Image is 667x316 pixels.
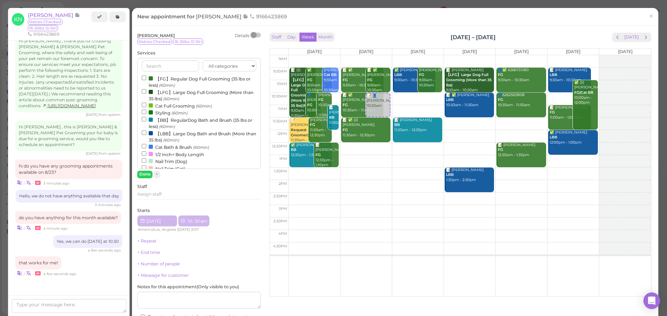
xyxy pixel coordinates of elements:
span: [DATE] [411,49,425,54]
span: Note [75,12,80,18]
div: • [15,179,122,186]
label: 【LFG】Large Dog Full Grooming (More than 35 lbs) [142,88,256,102]
span: 08/20/2025 02:11pm [43,226,67,231]
div: ✅ (2) [PERSON_NAME] 10:00am - 12:00pm [574,80,598,105]
span: 3pm [279,206,287,211]
div: 📝 ✅ [PERSON_NAME] 9:30am - 10:30am [342,68,384,88]
span: DST [192,227,199,232]
label: Starts [137,207,150,214]
b: FG [307,78,312,82]
input: Cat Full Grooming (60min) [142,103,146,107]
span: 9166423869 [249,13,287,20]
button: Month [316,33,335,42]
span: 08/20/2025 02:12pm [43,272,76,276]
button: prev [612,33,623,42]
span: from system [99,112,121,117]
b: FG [343,128,348,132]
div: 📝 ✅ [PERSON_NAME] 10:30am - 11:30am [446,93,494,108]
small: (60min) [196,104,212,109]
div: [PERSON_NAME] 10:30am - 11:30am [318,93,332,118]
input: Search [142,60,199,71]
label: Cat Bath & Brush [142,143,209,151]
small: (60min) [172,111,188,116]
span: × [156,172,158,177]
div: ✅ [PERSON_NAME] 12:30pm - 1:30pm [290,143,332,158]
span: Rabies Checked [137,39,172,45]
b: 【LFG】Large Dog Full Grooming (More than 35 lbs) [446,72,492,87]
h2: [DATE] – [DATE] [451,33,496,41]
span: New appointment for [137,13,289,20]
button: Week [299,33,316,42]
span: 06/14/2025 02:54pm [86,112,99,117]
input: 【BB】RegularDog Bath and Brush (35 lbs or less) (60min) [142,117,146,121]
span: [PERSON_NAME] [137,33,175,38]
div: 📝 [PERSON_NAME] 11:30am - 12:30pm [394,118,442,133]
i: | [24,272,25,276]
span: Rabies Checked [28,19,63,25]
span: 08/20/2025 02:09pm [43,181,69,186]
small: (60min) [163,138,179,143]
b: FG [498,97,503,102]
div: Yes, we can do [DATE] at 10:30 [53,235,122,248]
span: 08/20/2025 02:11pm [88,248,121,253]
button: next [641,33,651,42]
div: hi do you have any grooming appointments available on 8/23? [15,160,122,179]
div: [PERSON_NAME] 11:30am - 12:30pm [310,118,332,138]
a: [PERSON_NAME] [28,12,80,18]
b: BB [394,122,400,127]
a: + End time [137,250,160,255]
span: × [649,11,653,21]
span: [DATE] [618,49,633,54]
span: 11:30am [273,119,287,123]
span: from system [99,151,121,156]
input: 【FG】Regular Dog Full Grooming (35 lbs or less) (60min) [142,76,146,80]
button: [DATE] [622,33,641,42]
b: LBB [446,172,454,177]
span: 12pm [277,131,287,136]
b: LBB [394,72,402,77]
div: 📝 [PERSON_NAME] 9:30am - 10:30am [446,68,494,93]
span: [PERSON_NAME] [28,12,75,18]
span: [DATE] [462,49,477,54]
li: 9166423869 [26,31,61,37]
span: KN [12,13,24,26]
span: 4pm [278,231,287,236]
span: 3:30pm [273,219,287,223]
div: 👤[PERSON_NAME] 10:30am - 11:30am [307,93,321,123]
label: 1/2 Inch+ Body Length [142,151,204,158]
span: [DATE] [178,227,190,232]
label: Styling [142,109,188,116]
label: Notes for this appointment ( Only visible to you ) [137,284,239,290]
span: 08/03/2025 09:59am [86,151,99,156]
b: FG [315,153,321,157]
span: 10am [277,82,287,86]
label: Cat Full Grooming [142,102,212,109]
b: FG [307,103,312,107]
div: 📝 (2) [PERSON_NAME] 9:30am - 11:30am [290,68,315,119]
b: Cat BB [324,72,337,77]
i: | [24,226,25,231]
input: 【LBB】Large Dog Bath and Brush (More than 35 lbs) (60min) [142,130,146,135]
button: Done [137,171,153,178]
span: 9am [279,57,287,61]
i: | [24,181,25,186]
b: FG [498,147,503,152]
span: 1:30pm [274,169,287,173]
div: 📝 ✅ [PERSON_NAME] 9:30am - 10:30am [367,68,390,93]
button: × [154,171,160,178]
a: + Message for customer [137,273,189,278]
small: (60min) [159,124,175,129]
div: • [15,270,122,277]
div: 📝 [PERSON_NAME] 11:00am - 12:00pm [549,105,591,120]
div: 📝 👤[PERSON_NAME] 10:30am [367,93,390,109]
input: Nail Trim (Cat) [142,165,146,170]
div: 📝 ✅ [PERSON_NAME] 10:30am - 11:30am [342,93,384,113]
span: [DATE] [307,49,322,54]
a: + Number of people [137,261,180,266]
small: (60min) [193,145,209,150]
label: Nail Trim (Dog) [142,157,187,165]
div: • [15,224,122,231]
button: Day [283,33,300,42]
div: 📝 ✅ (2) [PERSON_NAME] 11:30am - 12:30pm [342,118,390,138]
span: 2:30pm [273,194,287,198]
